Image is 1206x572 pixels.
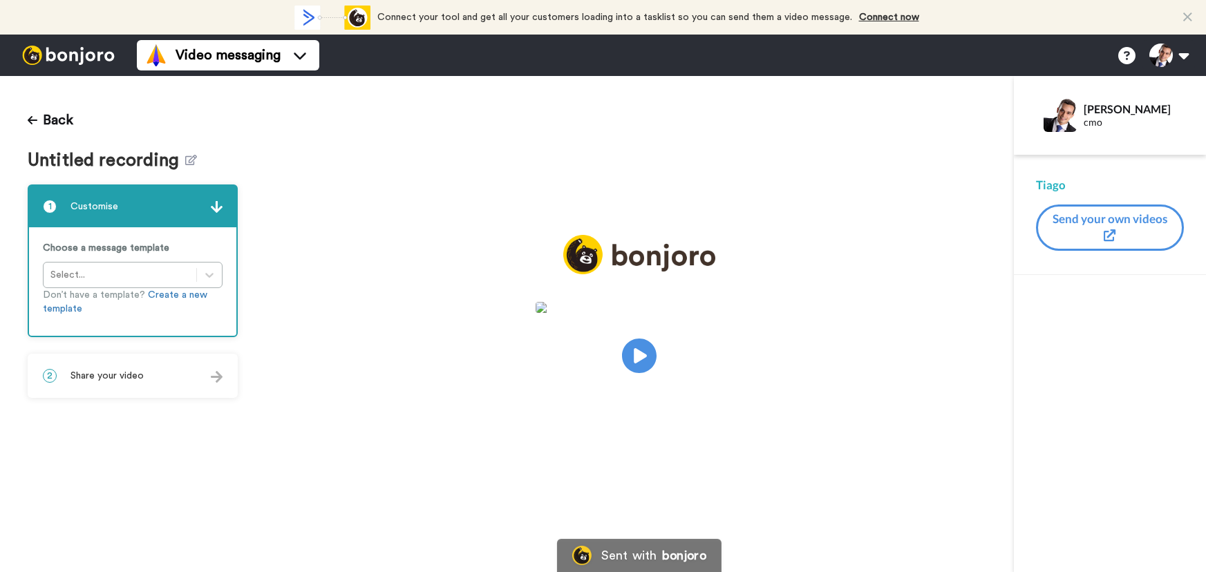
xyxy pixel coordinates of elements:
[28,104,73,137] button: Back
[70,369,144,383] span: Share your video
[43,290,207,314] a: Create a new template
[43,288,223,316] p: Don’t have a template?
[211,201,223,213] img: arrow.svg
[557,539,722,572] a: Bonjoro LogoSent withbonjoro
[43,369,57,383] span: 2
[1044,99,1077,132] img: Profile Image
[1036,204,1184,251] button: Send your own videos
[28,354,238,398] div: 2Share your video
[70,200,118,213] span: Customise
[28,151,185,171] span: Untitled recording
[294,6,370,30] div: animation
[859,12,919,22] a: Connect now
[43,241,223,255] p: Choose a message template
[145,44,167,66] img: vm-color.svg
[176,46,281,65] span: Video messaging
[17,46,120,65] img: bj-logo-header-white.svg
[211,371,223,383] img: arrow.svg
[563,235,715,274] img: logo_full.png
[377,12,852,22] span: Connect your tool and get all your customers loading into a tasklist so you can send them a video...
[662,549,706,562] div: bonjoro
[1036,177,1184,193] div: Tiago
[572,546,592,565] img: Bonjoro Logo
[43,200,57,213] span: 1
[601,549,657,562] div: Sent with
[536,302,743,313] img: e0314f1a-e7bb-4303-9c09-b2de2afab919.jpg
[1084,102,1183,115] div: [PERSON_NAME]
[1084,117,1183,128] div: cmo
